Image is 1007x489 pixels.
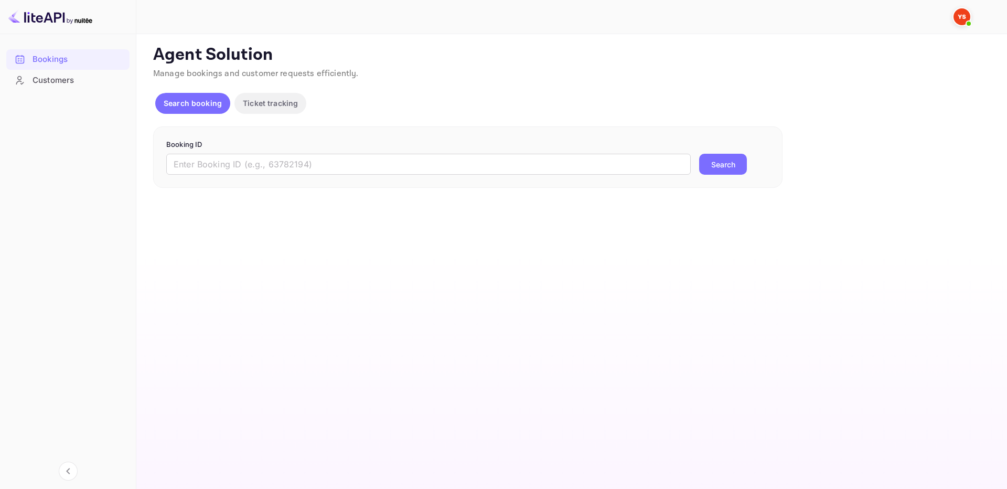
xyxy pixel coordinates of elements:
div: Bookings [33,54,124,66]
button: Search [699,154,747,175]
a: Bookings [6,49,130,69]
div: Bookings [6,49,130,70]
img: Yandex Support [954,8,970,25]
p: Booking ID [166,140,769,150]
p: Search booking [164,98,222,109]
input: Enter Booking ID (e.g., 63782194) [166,154,691,175]
div: Customers [6,70,130,91]
button: Collapse navigation [59,462,78,481]
div: Customers [33,75,124,87]
span: Manage bookings and customer requests efficiently. [153,68,359,79]
p: Ticket tracking [243,98,298,109]
p: Agent Solution [153,45,988,66]
a: Customers [6,70,130,90]
img: LiteAPI logo [8,8,92,25]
